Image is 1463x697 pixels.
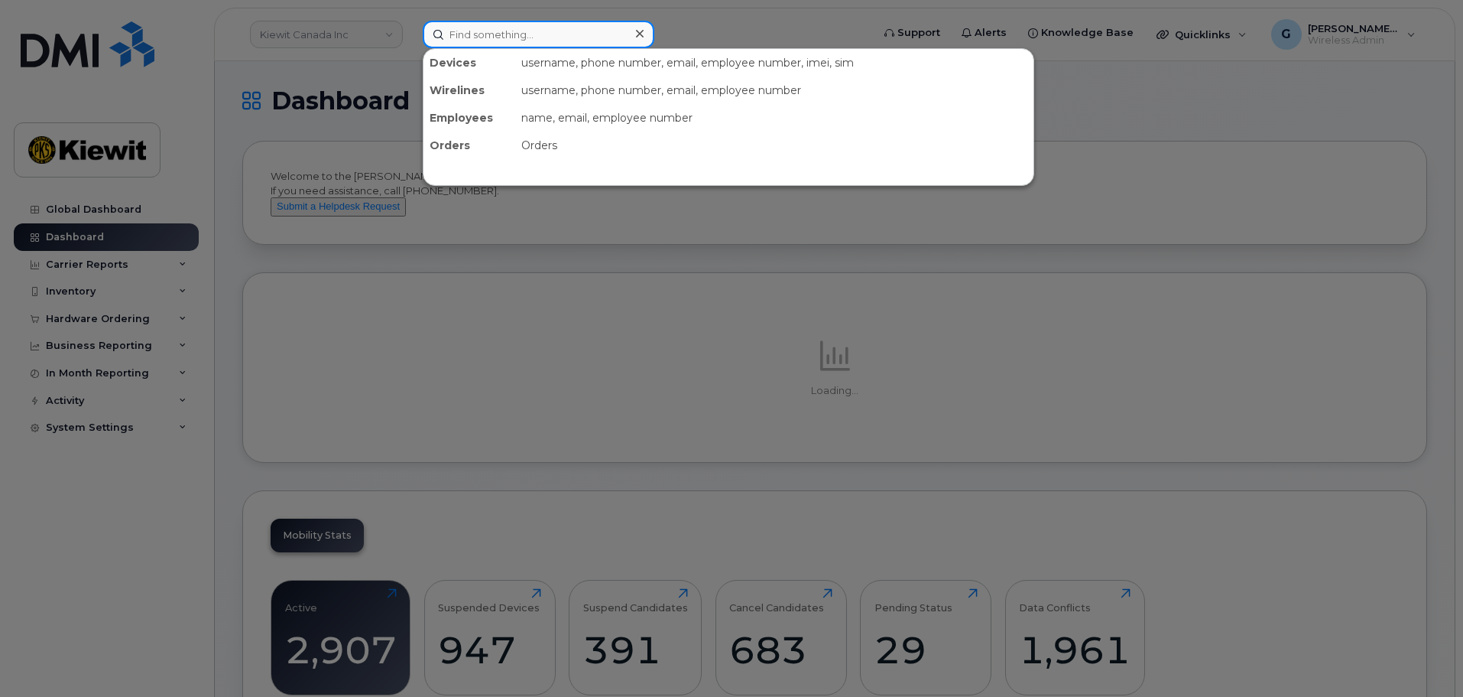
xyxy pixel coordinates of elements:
[515,132,1033,159] div: Orders
[423,49,515,77] div: Devices
[515,49,1033,77] div: username, phone number, email, employee number, imei, sim
[515,77,1033,104] div: username, phone number, email, employee number
[515,104,1033,132] div: name, email, employee number
[423,132,515,159] div: Orders
[1396,630,1452,686] iframe: Messenger Launcher
[423,77,515,104] div: Wirelines
[423,104,515,132] div: Employees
